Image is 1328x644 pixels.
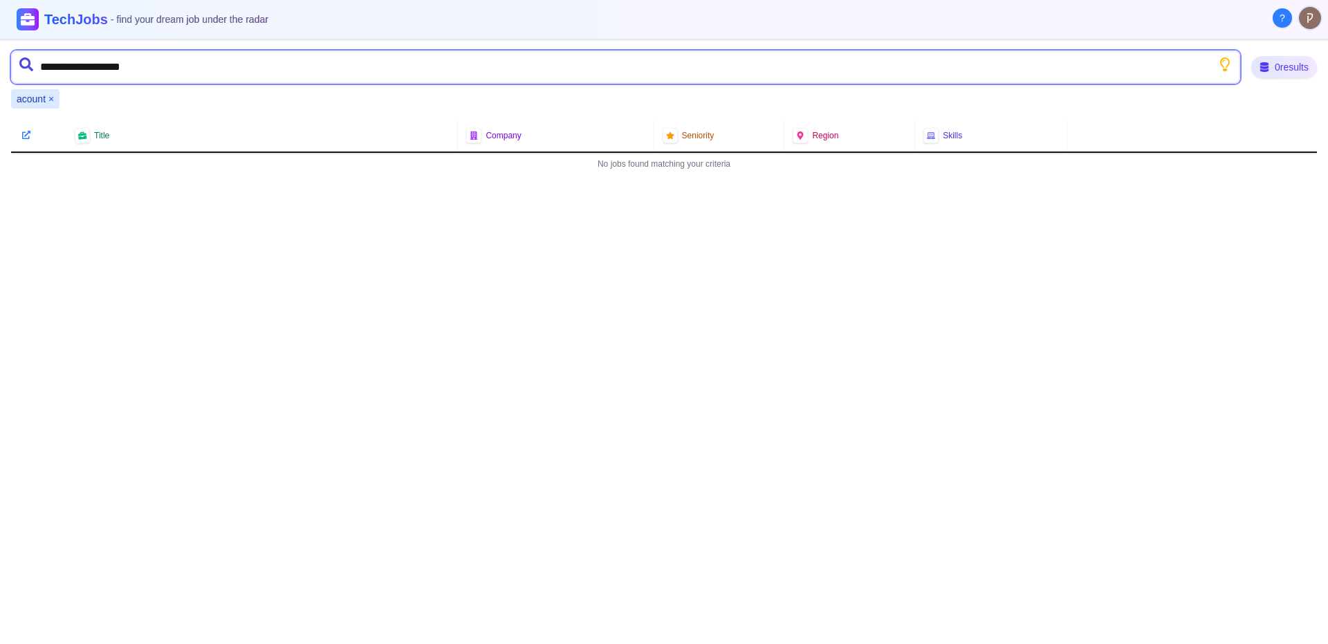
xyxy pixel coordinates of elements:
button: Show search tips [1218,57,1232,71]
img: User avatar [1299,7,1321,29]
button: About Techjobs [1273,8,1292,28]
button: Remove acount filter [48,92,54,106]
span: - find your dream job under the radar [111,14,268,25]
h1: TechJobs [44,10,268,29]
span: acount [17,92,46,106]
span: Company [486,130,521,141]
span: Title [94,130,109,141]
span: Seniority [682,130,714,141]
button: User menu [1298,6,1322,30]
div: 0 results [1251,56,1317,78]
span: Skills [943,130,962,141]
div: No jobs found matching your criteria [11,153,1317,175]
span: Region [812,130,838,141]
span: ? [1280,11,1285,25]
